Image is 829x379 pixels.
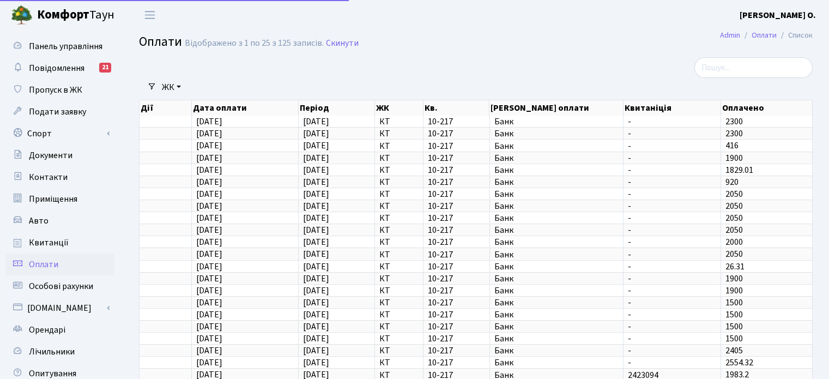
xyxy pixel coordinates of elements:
[428,310,485,319] span: 10-217
[5,254,114,275] a: Оплати
[303,212,329,224] span: [DATE]
[303,345,329,357] span: [DATE]
[628,238,716,246] span: -
[428,142,485,151] span: 10-217
[303,140,329,152] span: [DATE]
[628,274,716,283] span: -
[628,262,716,271] span: -
[158,78,185,97] a: ЖК
[379,346,419,355] span: КТ
[379,142,419,151] span: КТ
[725,212,743,224] span: 2050
[494,358,619,367] span: Банк
[628,178,716,187] span: -
[303,188,329,200] span: [DATE]
[628,214,716,222] span: -
[5,57,114,79] a: Повідомлення21
[428,262,485,271] span: 10-217
[11,4,33,26] img: logo.png
[777,29,813,41] li: Список
[494,190,619,198] span: Банк
[140,100,192,116] th: Дії
[379,117,419,126] span: КТ
[29,84,82,96] span: Пропуск в ЖК
[379,202,419,210] span: КТ
[494,202,619,210] span: Банк
[379,262,419,271] span: КТ
[379,178,419,187] span: КТ
[428,298,485,307] span: 10-217
[29,215,49,227] span: Авто
[196,152,222,164] span: [DATE]
[379,334,419,343] span: КТ
[29,258,58,270] span: Оплати
[494,346,619,355] span: Банк
[725,176,739,188] span: 920
[5,232,114,254] a: Квитанції
[29,106,86,118] span: Подати заявку
[494,226,619,234] span: Банк
[303,249,329,261] span: [DATE]
[379,298,419,307] span: КТ
[303,333,329,345] span: [DATE]
[628,298,716,307] span: -
[428,166,485,175] span: 10-217
[428,274,485,283] span: 10-217
[494,166,619,175] span: Банк
[196,297,222,309] span: [DATE]
[725,261,745,273] span: 26.31
[196,224,222,236] span: [DATE]
[379,154,419,163] span: КТ
[628,190,716,198] span: -
[29,280,93,292] span: Особові рахунки
[494,262,619,271] span: Банк
[303,261,329,273] span: [DATE]
[624,100,721,116] th: Квитаніція
[5,188,114,210] a: Приміщення
[29,62,84,74] span: Повідомлення
[196,176,222,188] span: [DATE]
[196,309,222,321] span: [DATE]
[725,297,743,309] span: 1500
[5,123,114,145] a: Спорт
[494,310,619,319] span: Банк
[326,38,359,49] a: Скинути
[428,238,485,246] span: 10-217
[139,32,182,51] span: Оплати
[303,297,329,309] span: [DATE]
[628,358,716,367] span: -
[303,321,329,333] span: [DATE]
[29,193,77,205] span: Приміщення
[725,357,753,369] span: 2554.32
[29,149,72,161] span: Документи
[379,250,419,259] span: КТ
[628,154,716,163] span: -
[725,188,743,200] span: 2050
[725,249,743,261] span: 2050
[494,238,619,246] span: Банк
[379,274,419,283] span: КТ
[725,273,743,285] span: 1900
[303,200,329,212] span: [DATE]
[379,358,419,367] span: КТ
[5,166,114,188] a: Контакти
[29,324,65,336] span: Орендарі
[379,238,419,246] span: КТ
[196,164,222,176] span: [DATE]
[303,357,329,369] span: [DATE]
[428,190,485,198] span: 10-217
[725,285,743,297] span: 1900
[299,100,375,116] th: Період
[379,190,419,198] span: КТ
[196,261,222,273] span: [DATE]
[303,285,329,297] span: [DATE]
[303,152,329,164] span: [DATE]
[628,226,716,234] span: -
[725,164,753,176] span: 1829.01
[29,40,102,52] span: Панель управління
[136,6,164,24] button: Переключити навігацію
[196,128,222,140] span: [DATE]
[192,100,299,116] th: Дата оплати
[379,129,419,138] span: КТ
[303,164,329,176] span: [DATE]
